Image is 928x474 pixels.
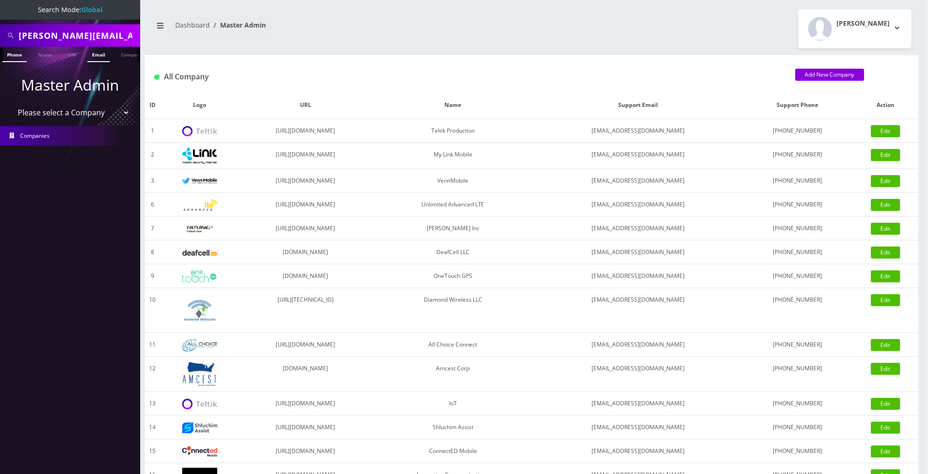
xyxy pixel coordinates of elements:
[182,270,217,283] img: OneTouch GPS
[239,241,372,264] td: [DOMAIN_NAME]
[871,125,900,137] a: Edit
[182,199,217,211] img: Unlimited Advanced LTE
[871,175,900,187] a: Edit
[871,270,900,283] a: Edit
[145,439,160,463] td: 15
[239,357,372,392] td: [DOMAIN_NAME]
[853,92,919,119] th: Action
[372,217,534,241] td: [PERSON_NAME] Inc
[372,241,534,264] td: DeafCell LLC
[182,148,217,164] img: My Link Mobile
[372,392,534,416] td: IoT
[239,217,372,241] td: [URL][DOMAIN_NAME]
[145,264,160,288] td: 9
[742,392,853,416] td: [PHONE_NUMBER]
[239,119,372,143] td: [URL][DOMAIN_NAME]
[372,143,534,169] td: My Link Mobile
[534,333,742,357] td: [EMAIL_ADDRESS][DOMAIN_NAME]
[145,333,160,357] td: 11
[871,446,900,458] a: Edit
[239,92,372,119] th: URL
[145,143,160,169] td: 2
[239,333,372,357] td: [URL][DOMAIN_NAME]
[239,264,372,288] td: [DOMAIN_NAME]
[145,416,160,439] td: 14
[534,392,742,416] td: [EMAIL_ADDRESS][DOMAIN_NAME]
[534,439,742,463] td: [EMAIL_ADDRESS][DOMAIN_NAME]
[239,416,372,439] td: [URL][DOMAIN_NAME]
[145,241,160,264] td: 8
[742,333,853,357] td: [PHONE_NUMBER]
[742,92,853,119] th: Support Phone
[534,264,742,288] td: [EMAIL_ADDRESS][DOMAIN_NAME]
[534,288,742,333] td: [EMAIL_ADDRESS][DOMAIN_NAME]
[372,92,534,119] th: Name
[154,75,159,80] img: All Company
[152,15,525,42] nav: breadcrumb
[116,47,148,61] a: Company
[239,288,372,333] td: [URL][TECHNICAL_ID]
[182,225,217,233] img: Rexing Inc
[742,193,853,217] td: [PHONE_NUMBER]
[871,363,900,375] a: Edit
[372,264,534,288] td: OneTouch GPS
[534,241,742,264] td: [EMAIL_ADDRESS][DOMAIN_NAME]
[871,149,900,161] a: Edit
[182,446,217,457] img: ConnectED Mobile
[534,217,742,241] td: [EMAIL_ADDRESS][DOMAIN_NAME]
[145,169,160,193] td: 3
[145,288,160,333] td: 10
[372,357,534,392] td: Amcest Corp
[239,143,372,169] td: [URL][DOMAIN_NAME]
[154,72,781,81] h1: All Company
[210,20,266,30] li: Master Admin
[145,357,160,392] td: 12
[145,119,160,143] td: 1
[372,169,534,193] td: VennMobile
[182,293,217,328] img: Diamond Wireless LLC
[182,339,217,352] img: All Choice Connect
[239,193,372,217] td: [URL][DOMAIN_NAME]
[63,47,81,61] a: SIM
[160,92,239,119] th: Logo
[837,20,890,28] h2: [PERSON_NAME]
[742,416,853,439] td: [PHONE_NUMBER]
[742,288,853,333] td: [PHONE_NUMBER]
[175,21,210,29] a: Dashboard
[182,399,217,410] img: IoT
[372,193,534,217] td: Unlimited Advanced LTE
[742,439,853,463] td: [PHONE_NUMBER]
[182,361,217,387] img: Amcest Corp
[871,294,900,306] a: Edit
[534,193,742,217] td: [EMAIL_ADDRESS][DOMAIN_NAME]
[239,439,372,463] td: [URL][DOMAIN_NAME]
[372,288,534,333] td: Diamond Wireless LLC
[2,47,27,62] a: Phone
[742,357,853,392] td: [PHONE_NUMBER]
[182,126,217,137] img: Teltik Production
[871,223,900,235] a: Edit
[19,27,138,44] input: Search All Companies
[742,119,853,143] td: [PHONE_NUMBER]
[145,92,160,119] th: ID
[145,217,160,241] td: 7
[145,193,160,217] td: 6
[182,250,217,256] img: DeafCell LLC
[87,47,110,62] a: Email
[145,392,160,416] td: 13
[795,69,864,81] a: Add New Company
[21,132,50,140] span: Companies
[534,416,742,439] td: [EMAIL_ADDRESS][DOMAIN_NAME]
[871,339,900,351] a: Edit
[742,241,853,264] td: [PHONE_NUMBER]
[534,169,742,193] td: [EMAIL_ADDRESS][DOMAIN_NAME]
[871,398,900,410] a: Edit
[81,5,102,14] strong: Global
[372,439,534,463] td: ConnectED Mobile
[239,392,372,416] td: [URL][DOMAIN_NAME]
[38,5,102,14] span: Search Mode:
[742,169,853,193] td: [PHONE_NUMBER]
[871,199,900,211] a: Edit
[871,422,900,434] a: Edit
[239,169,372,193] td: [URL][DOMAIN_NAME]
